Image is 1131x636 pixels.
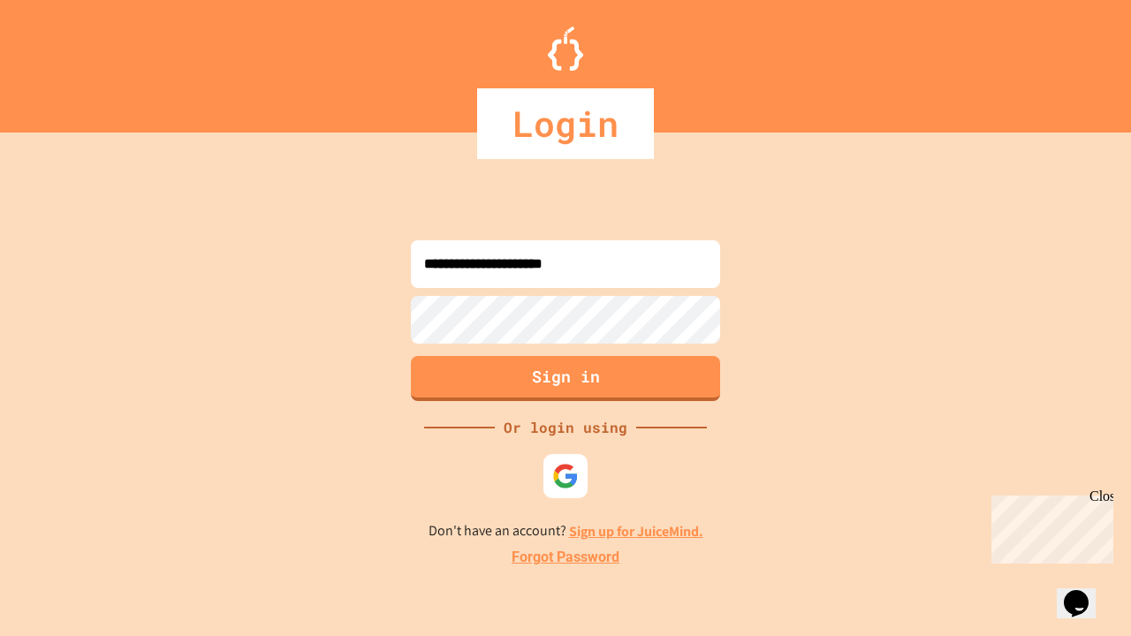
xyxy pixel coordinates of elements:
button: Sign in [411,356,720,401]
a: Forgot Password [512,547,619,568]
div: Login [477,88,654,159]
div: Chat with us now!Close [7,7,122,112]
img: google-icon.svg [552,463,579,489]
div: Or login using [495,417,636,438]
iframe: chat widget [1057,565,1113,618]
a: Sign up for JuiceMind. [569,522,703,541]
img: Logo.svg [548,26,583,71]
iframe: chat widget [984,488,1113,564]
p: Don't have an account? [429,520,703,542]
